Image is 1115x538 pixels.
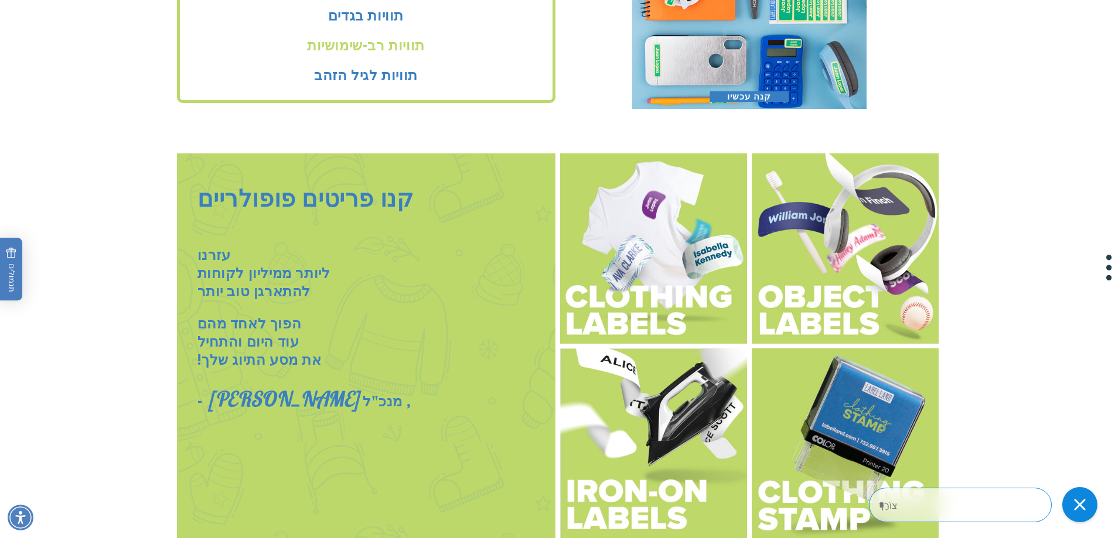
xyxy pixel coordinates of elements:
[197,177,414,213] font: קנו פריטים פופולריים
[197,311,302,332] font: הפוך לאחד מהם
[197,347,322,368] font: את מסע התיוג שלך!
[560,153,747,344] img: אפשרויות לתוויות בגדים
[6,263,17,292] font: תגמולים
[363,389,411,410] font: , מנכ"ל
[328,3,404,24] font: תוויות בגדים
[197,389,203,410] font: -
[197,279,311,300] font: להתארגן טוב יותר
[197,261,330,282] font: ליותר ממיליון לקוחות
[208,386,359,412] font: [PERSON_NAME]
[314,63,418,84] font: תוויות לגיל הזהב
[752,153,939,344] img: אפשרויות תווית אובייקטים
[197,242,231,263] font: עזרנו
[307,33,425,54] font: תוויות רב-שימושיות
[727,91,771,102] font: קנה עכשיו
[8,505,33,530] div: תפריט נגישות
[869,483,1103,526] iframe: צ'אט צף של גורגיאס
[197,329,299,350] font: עוד היום והתחיל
